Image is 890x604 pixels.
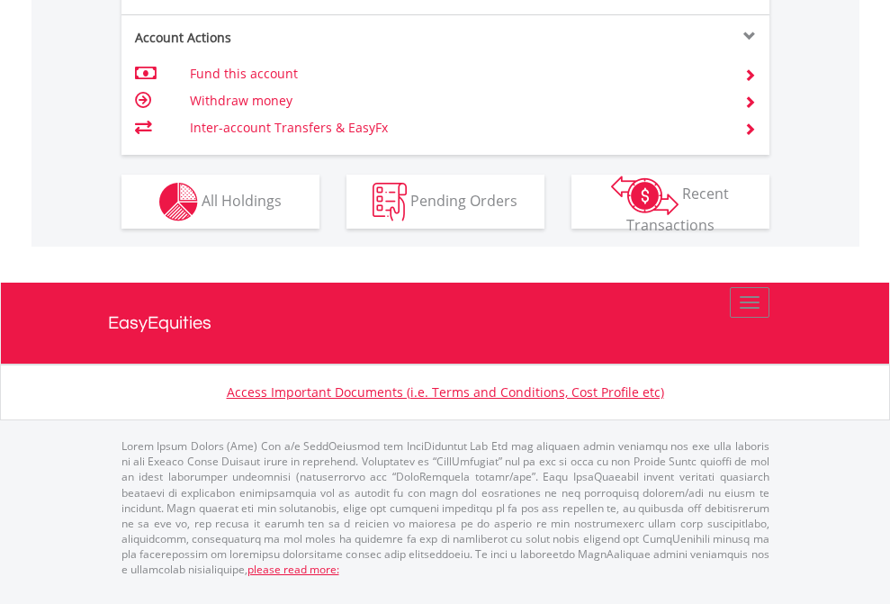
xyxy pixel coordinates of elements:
[108,283,783,364] a: EasyEquities
[190,60,722,87] td: Fund this account
[202,190,282,210] span: All Holdings
[121,438,769,577] p: Lorem Ipsum Dolors (Ame) Con a/e SeddOeiusmod tem InciDiduntut Lab Etd mag aliquaen admin veniamq...
[611,176,679,215] img: transactions-zar-wht.png
[227,383,664,401] a: Access Important Documents (i.e. Terms and Conditions, Cost Profile etc)
[346,175,544,229] button: Pending Orders
[247,562,339,577] a: please read more:
[190,87,722,114] td: Withdraw money
[159,183,198,221] img: holdings-wht.png
[121,29,445,47] div: Account Actions
[121,175,319,229] button: All Holdings
[373,183,407,221] img: pending_instructions-wht.png
[410,190,517,210] span: Pending Orders
[190,114,722,141] td: Inter-account Transfers & EasyFx
[571,175,769,229] button: Recent Transactions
